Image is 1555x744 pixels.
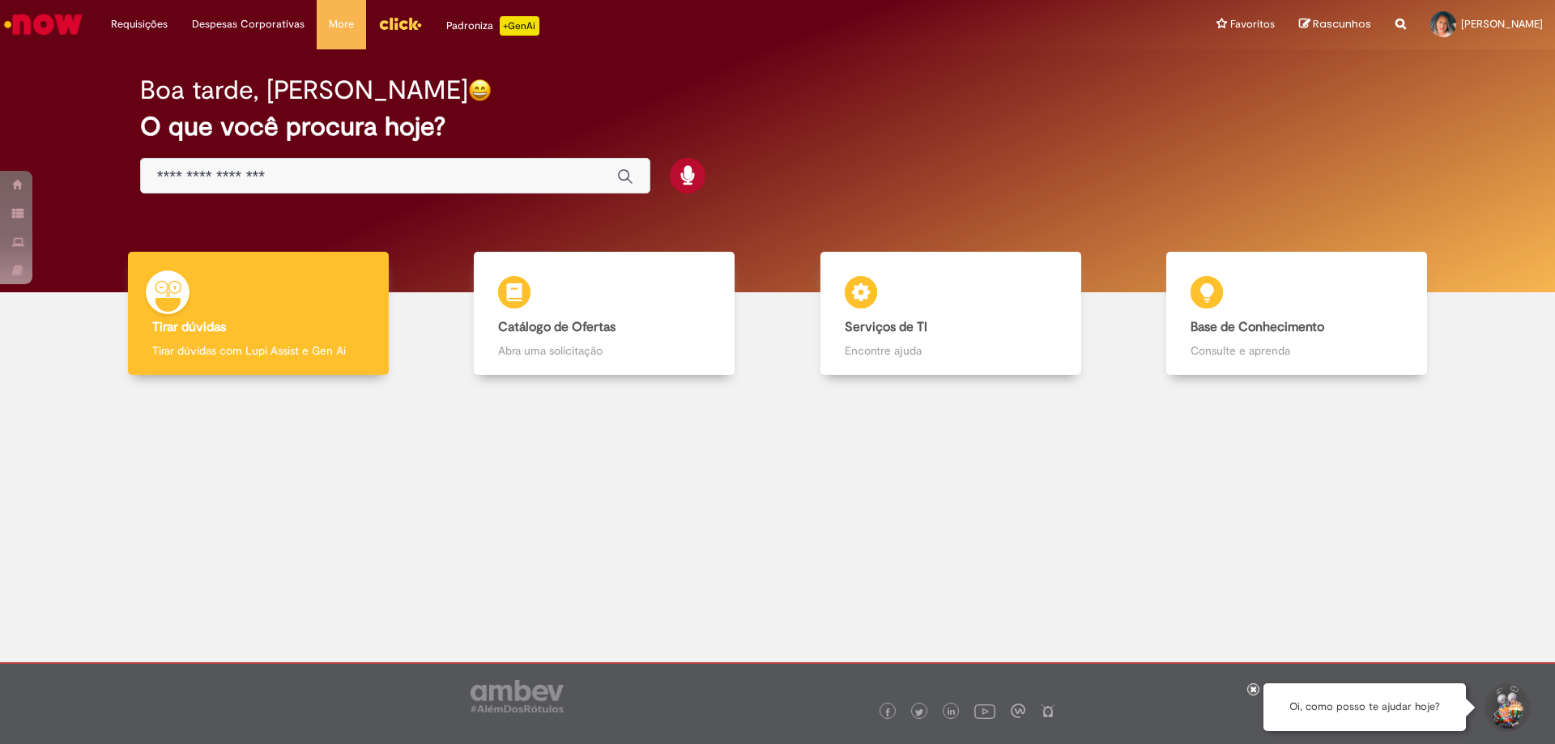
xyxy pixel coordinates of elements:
span: Favoritos [1230,16,1275,32]
a: Catálogo de Ofertas Abra uma solicitação [432,252,778,376]
a: Base de Conhecimento Consulte e aprenda [1124,252,1471,376]
a: Tirar dúvidas Tirar dúvidas com Lupi Assist e Gen Ai [85,252,432,376]
p: +GenAi [500,16,539,36]
a: Rascunhos [1299,17,1371,32]
span: Rascunhos [1313,16,1371,32]
p: Consulte e aprenda [1191,342,1403,359]
img: logo_footer_facebook.png [884,708,892,716]
b: Serviços de TI [845,319,927,335]
img: logo_footer_ambev_rotulo_gray.png [471,680,564,712]
img: click_logo_yellow_360x200.png [378,11,422,36]
b: Tirar dúvidas [152,319,226,335]
h2: Boa tarde, [PERSON_NAME] [140,76,468,104]
img: logo_footer_linkedin.png [948,708,956,717]
button: Iniciar Conversa de Suporte [1482,683,1531,732]
p: Tirar dúvidas com Lupi Assist e Gen Ai [152,342,364,359]
span: Despesas Corporativas [192,16,305,32]
span: More [329,16,354,32]
b: Catálogo de Ofertas [498,319,616,335]
div: Padroniza [446,16,539,36]
p: Abra uma solicitação [498,342,710,359]
img: logo_footer_naosei.png [1041,704,1055,718]
img: happy-face.png [468,79,492,102]
b: Base de Conhecimento [1191,319,1324,335]
img: logo_footer_youtube.png [974,700,995,721]
span: Requisições [111,16,168,32]
img: logo_footer_twitter.png [915,708,923,716]
img: logo_footer_workplace.png [1011,704,1025,718]
p: Encontre ajuda [845,342,1057,359]
div: Oi, como posso te ajudar hoje? [1263,683,1466,731]
h2: O que você procura hoje? [140,113,1416,141]
img: ServiceNow [2,8,85,40]
span: [PERSON_NAME] [1461,17,1543,31]
a: Serviços de TI Encontre ajuda [777,252,1124,376]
